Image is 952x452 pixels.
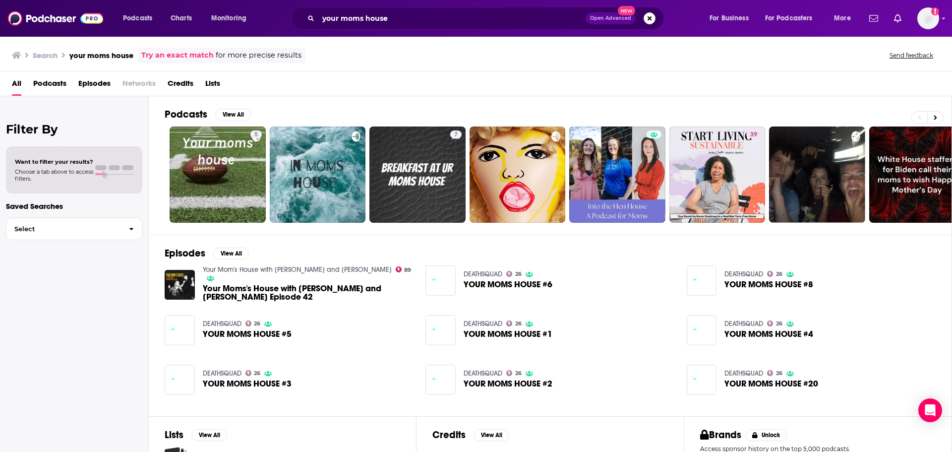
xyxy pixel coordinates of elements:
span: 26 [515,272,522,276]
a: Show notifications dropdown [865,10,882,27]
a: Your Moms's House with Christina Pazsitzky and Tom Segura Episode 42 [203,284,414,301]
span: Choose a tab above to access filters. [15,168,93,182]
span: 39 [750,130,757,140]
a: 39 [669,127,766,223]
button: open menu [204,10,259,26]
a: YOUR MOMS HOUSE #1 [464,330,552,338]
a: ListsView All [165,429,227,441]
span: 26 [515,322,522,326]
svg: Add a profile image [931,7,939,15]
a: 5 [250,130,262,138]
button: View All [474,429,509,441]
div: Search podcasts, credits, & more... [300,7,673,30]
a: YOUR MOMS HOUSE #1 [425,315,456,345]
button: View All [213,248,249,259]
span: Logged in as abirchfield [917,7,939,29]
a: 26 [245,370,261,376]
a: YOUR MOMS HOUSE #2 [464,380,552,388]
img: YOUR MOMS HOUSE #8 [687,265,717,296]
span: 26 [776,322,782,326]
span: New [618,6,636,15]
span: Charts [171,11,192,25]
a: YOUR MOMS HOUSE #5 [165,315,195,345]
span: 26 [254,322,260,326]
a: YOUR MOMS HOUSE #8 [724,280,813,289]
a: DEATHSQUAD [464,320,502,328]
span: Monitoring [211,11,246,25]
button: open menu [703,10,761,26]
a: 26 [506,370,522,376]
span: Networks [122,75,156,96]
a: 26 [767,321,782,326]
a: PodcastsView All [165,108,251,121]
button: open menu [116,10,165,26]
button: Select [6,218,142,240]
a: YOUR MOMS HOUSE #3 [203,380,292,388]
a: YOUR MOMS HOUSE #6 [464,280,552,289]
a: 5 [170,127,266,223]
a: YOUR MOMS HOUSE #20 [724,380,818,388]
span: Your Moms's House with [PERSON_NAME] and [PERSON_NAME] Episode 42 [203,284,414,301]
a: 26 [245,321,261,326]
h2: Filter By [6,122,142,136]
h3: your moms house [69,51,133,60]
img: YOUR MOMS HOUSE #6 [425,265,456,296]
button: Send feedback [887,51,936,60]
a: DEATHSQUAD [203,320,241,328]
span: Lists [205,75,220,96]
a: All [12,75,21,96]
h2: Lists [165,429,183,441]
a: 7 [369,127,466,223]
a: YOUR MOMS HOUSE #20 [687,365,717,395]
span: For Podcasters [765,11,813,25]
span: Select [6,226,121,232]
span: For Business [710,11,749,25]
a: YOUR MOMS HOUSE #3 [165,365,195,395]
a: DEATHSQUAD [203,369,241,378]
span: for more precise results [216,50,301,61]
button: open menu [827,10,863,26]
p: Saved Searches [6,201,142,211]
span: YOUR MOMS HOUSE #4 [724,330,813,338]
a: Show notifications dropdown [890,10,905,27]
img: YOUR MOMS HOUSE #4 [687,315,717,345]
img: Podchaser - Follow, Share and Rate Podcasts [8,9,103,28]
a: Credits [168,75,193,96]
button: View All [191,429,227,441]
a: Podcasts [33,75,66,96]
span: Podcasts [123,11,152,25]
h3: Search [33,51,58,60]
span: Want to filter your results? [15,158,93,165]
img: Your Moms's House with Christina Pazsitzky and Tom Segura Episode 42 [165,270,195,300]
a: Your Mom's House with Christina P. and Tom Segura [203,265,392,274]
span: 26 [776,272,782,276]
span: 89 [404,268,411,272]
span: 26 [254,371,260,376]
span: Episodes [78,75,111,96]
a: 89 [396,266,412,272]
a: 26 [506,271,522,277]
a: CreditsView All [432,429,509,441]
button: View All [215,109,251,121]
a: Try an exact match [141,50,214,61]
span: 26 [776,371,782,376]
button: Open AdvancedNew [586,12,636,24]
a: EpisodesView All [165,247,249,259]
a: DEATHSQUAD [724,369,763,378]
button: Show profile menu [917,7,939,29]
h2: Episodes [165,247,205,259]
h2: Credits [432,429,466,441]
a: YOUR MOMS HOUSE #5 [203,330,292,338]
button: Unlock [745,429,787,441]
